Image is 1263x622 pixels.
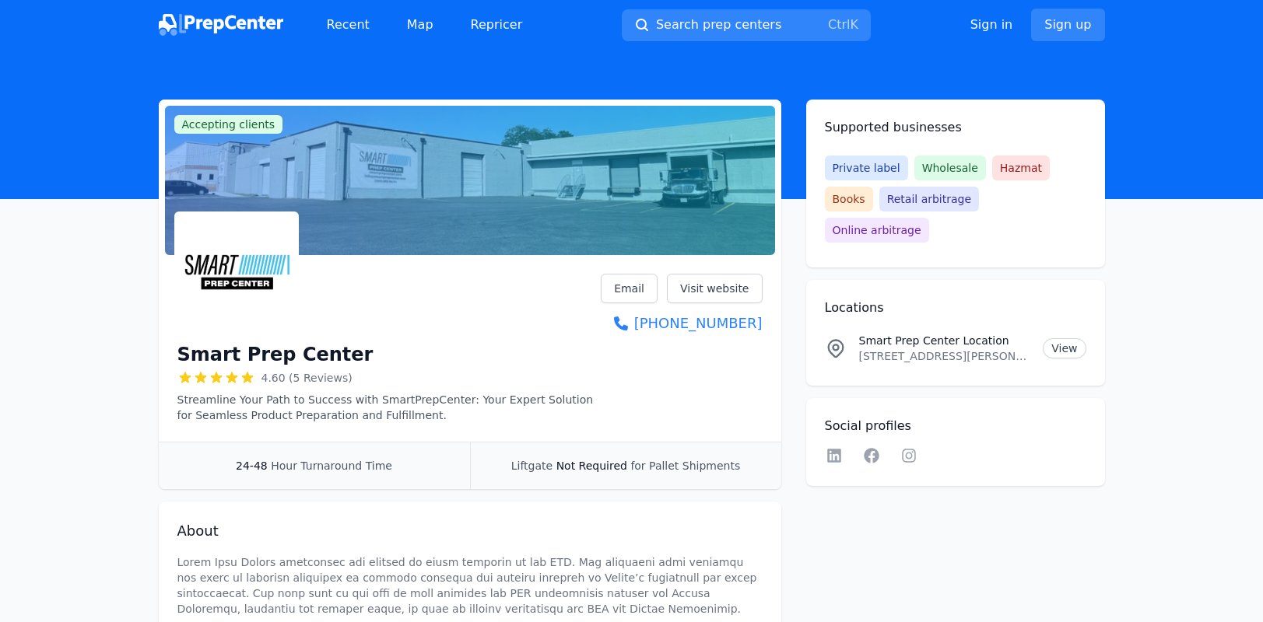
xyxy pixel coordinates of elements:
p: [STREET_ADDRESS][PERSON_NAME][US_STATE] [859,348,1031,364]
h2: About [177,520,763,542]
span: Hour Turnaround Time [271,460,392,472]
a: View [1043,338,1086,358]
span: Online arbitrage [825,218,929,243]
a: Recent [314,9,382,40]
span: Search prep centers [656,16,781,34]
img: Smart Prep Center [177,215,296,333]
span: Accepting clients [174,115,283,134]
span: Books [825,187,873,211]
h2: Locations [825,299,1086,317]
h2: Social profiles [825,417,1086,435]
kbd: Ctrl [828,17,850,32]
a: [PHONE_NUMBER] [601,313,762,334]
span: 24-48 [236,460,268,472]
span: Private label [825,155,908,180]
span: Retail arbitrage [879,187,979,211]
p: Streamline Your Path to Success with SmartPrepCenter: Your Expert Solution for Seamless Product P... [177,392,602,423]
kbd: K [850,17,858,32]
a: Email [601,274,658,303]
span: Wholesale [914,155,986,180]
a: Sign up [1031,9,1104,41]
button: Search prep centersCtrlK [622,9,871,41]
span: for Pallet Shipments [630,460,740,472]
span: Liftgate [511,460,553,472]
a: Map [395,9,446,40]
h2: Supported businesses [825,118,1086,137]
p: Smart Prep Center Location [859,333,1031,348]
a: Repricer [458,9,535,40]
a: Sign in [970,16,1013,34]
img: PrepCenter [159,14,283,36]
span: 4.60 (5 Reviews) [261,370,353,386]
a: Visit website [667,274,763,303]
h1: Smart Prep Center [177,342,374,367]
span: Not Required [556,460,627,472]
span: Hazmat [992,155,1050,180]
